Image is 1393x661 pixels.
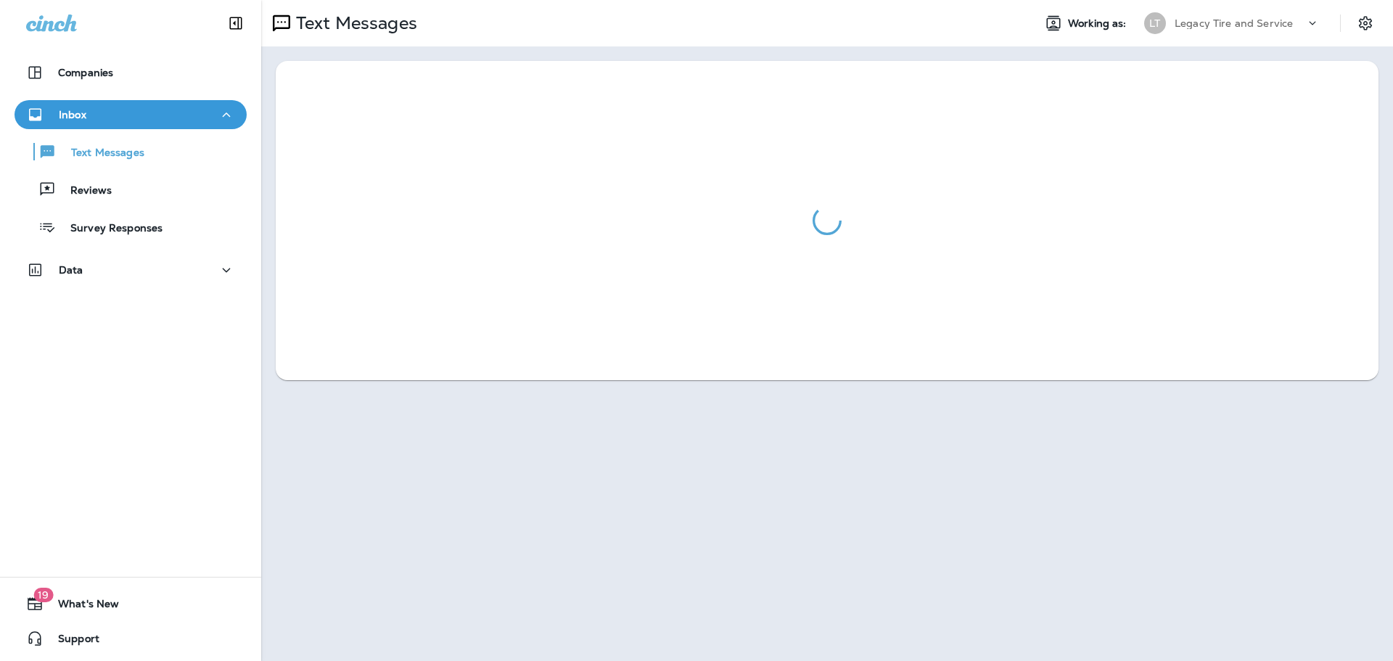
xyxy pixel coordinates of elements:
[1068,17,1130,30] span: Working as:
[15,624,247,653] button: Support
[15,212,247,242] button: Survey Responses
[59,264,83,276] p: Data
[215,9,256,38] button: Collapse Sidebar
[15,589,247,618] button: 19What's New
[15,174,247,205] button: Reviews
[33,588,53,602] span: 19
[1175,17,1293,29] p: Legacy Tire and Service
[56,222,163,236] p: Survey Responses
[1352,10,1378,36] button: Settings
[290,12,417,34] p: Text Messages
[15,58,247,87] button: Companies
[56,184,112,198] p: Reviews
[44,598,119,615] span: What's New
[44,633,99,650] span: Support
[15,136,247,167] button: Text Messages
[1144,12,1166,34] div: LT
[58,67,113,78] p: Companies
[57,147,144,160] p: Text Messages
[59,109,86,120] p: Inbox
[15,255,247,284] button: Data
[15,100,247,129] button: Inbox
